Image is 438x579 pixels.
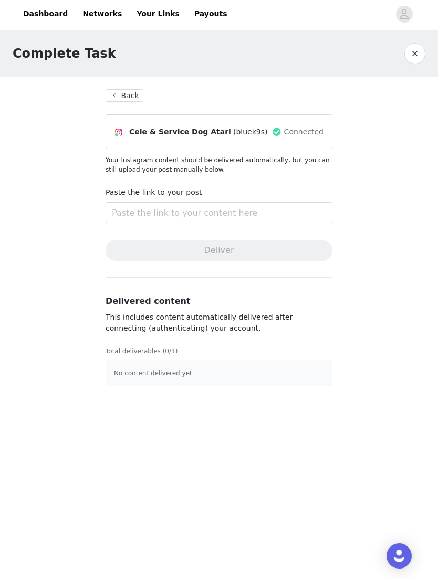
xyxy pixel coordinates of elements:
[76,2,128,26] a: Networks
[387,543,412,569] div: Open Intercom Messenger
[106,295,332,308] h3: Delivered content
[106,89,143,102] button: Back
[284,127,324,138] span: Connected
[106,240,332,261] button: Deliver
[114,128,123,136] img: Instagram Icon
[106,346,332,356] p: Total deliverables (0/1)
[114,369,324,378] p: No content delivered yet
[129,127,231,138] span: Cele & Service Dog Atari
[106,313,293,332] span: This includes content automatically delivered after connecting (authenticating) your account.
[233,127,268,138] span: (bluek9s)
[106,155,332,174] p: Your Instagram content should be delivered automatically, but you can still upload your post manu...
[130,2,186,26] a: Your Links
[188,2,234,26] a: Payouts
[106,202,332,223] input: Paste the link to your content here
[13,44,116,63] h1: Complete Task
[106,188,202,196] label: Paste the link to your post
[17,2,74,26] a: Dashboard
[399,6,409,23] div: avatar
